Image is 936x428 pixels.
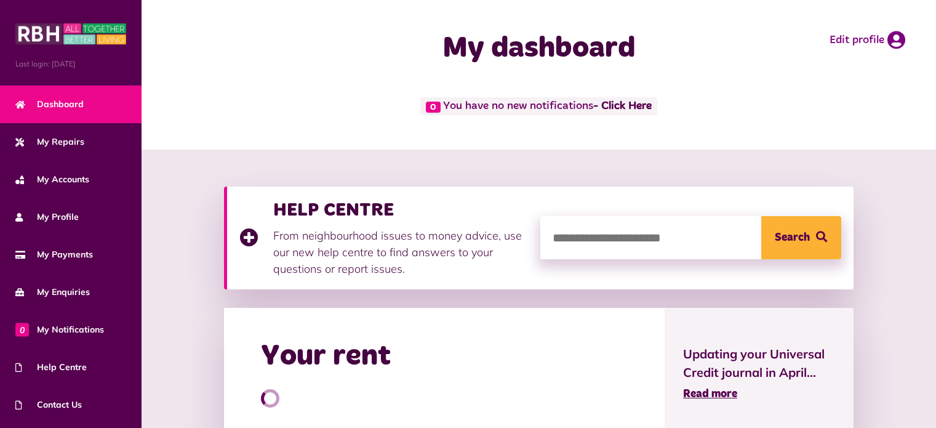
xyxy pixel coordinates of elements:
span: My Notifications [15,323,104,336]
a: Edit profile [830,31,905,49]
span: Dashboard [15,98,84,111]
a: - Click Here [593,101,652,112]
span: My Profile [15,211,79,224]
img: MyRBH [15,22,126,46]
span: Updating your Universal Credit journal in April... [683,345,835,382]
span: Read more [683,389,737,400]
span: My Payments [15,248,93,261]
span: Help Centre [15,361,87,374]
button: Search [761,216,841,259]
span: My Accounts [15,173,89,186]
span: Last login: [DATE] [15,59,126,70]
span: My Enquiries [15,286,90,299]
span: My Repairs [15,135,84,148]
h1: My dashboard [353,31,726,67]
span: 0 [15,323,29,336]
span: You have no new notifications [420,97,657,115]
p: From neighbourhood issues to money advice, use our new help centre to find answers to your questi... [273,227,528,277]
span: 0 [426,102,441,113]
span: Search [775,216,810,259]
h3: HELP CENTRE [273,199,528,221]
span: Contact Us [15,398,82,411]
a: Updating your Universal Credit journal in April... Read more [683,345,835,403]
h2: Your rent [261,339,391,374]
